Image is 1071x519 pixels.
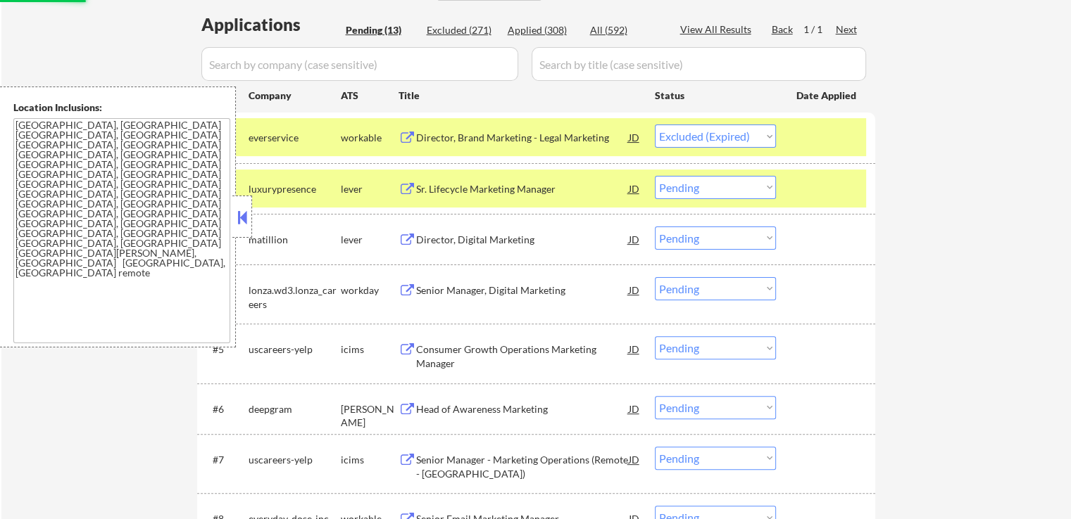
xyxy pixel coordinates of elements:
[201,16,341,33] div: Applications
[249,131,341,145] div: everservice
[532,47,866,81] input: Search by title (case sensitive)
[655,82,776,108] div: Status
[249,182,341,196] div: luxurypresence
[508,23,578,37] div: Applied (308)
[341,182,399,196] div: lever
[627,124,641,150] div: JD
[249,233,341,247] div: matillion
[249,453,341,467] div: uscareers-yelp
[399,89,641,103] div: Title
[249,342,341,357] div: uscareers-yelp
[341,342,399,357] div: icims
[341,131,399,145] div: workable
[836,23,858,37] div: Next
[201,47,518,81] input: Search by company (case sensitive)
[627,277,641,302] div: JD
[341,402,399,430] div: [PERSON_NAME]
[416,182,629,196] div: Sr. Lifecycle Marketing Manager
[416,283,629,297] div: Senior Manager, Digital Marketing
[416,342,629,370] div: Consumer Growth Operations Marketing Manager
[627,396,641,421] div: JD
[416,402,629,416] div: Head of Awareness Marketing
[341,453,399,467] div: icims
[627,176,641,201] div: JD
[416,233,629,247] div: Director, Digital Marketing
[427,23,497,37] div: Excluded (271)
[213,453,237,467] div: #7
[249,89,341,103] div: Company
[13,101,230,115] div: Location Inclusions:
[772,23,794,37] div: Back
[249,283,341,311] div: lonza.wd3.lonza_careers
[213,342,237,357] div: #5
[680,23,756,37] div: View All Results
[341,89,399,103] div: ATS
[627,226,641,252] div: JD
[803,23,836,37] div: 1 / 1
[416,453,629,480] div: Senior Manager - Marketing Operations (Remote - [GEOGRAPHIC_DATA])
[213,402,237,416] div: #6
[341,283,399,297] div: workday
[796,89,858,103] div: Date Applied
[416,131,629,145] div: Director, Brand Marketing - Legal Marketing
[249,402,341,416] div: deepgram
[346,23,416,37] div: Pending (13)
[590,23,660,37] div: All (592)
[341,233,399,247] div: lever
[627,447,641,472] div: JD
[627,336,641,361] div: JD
